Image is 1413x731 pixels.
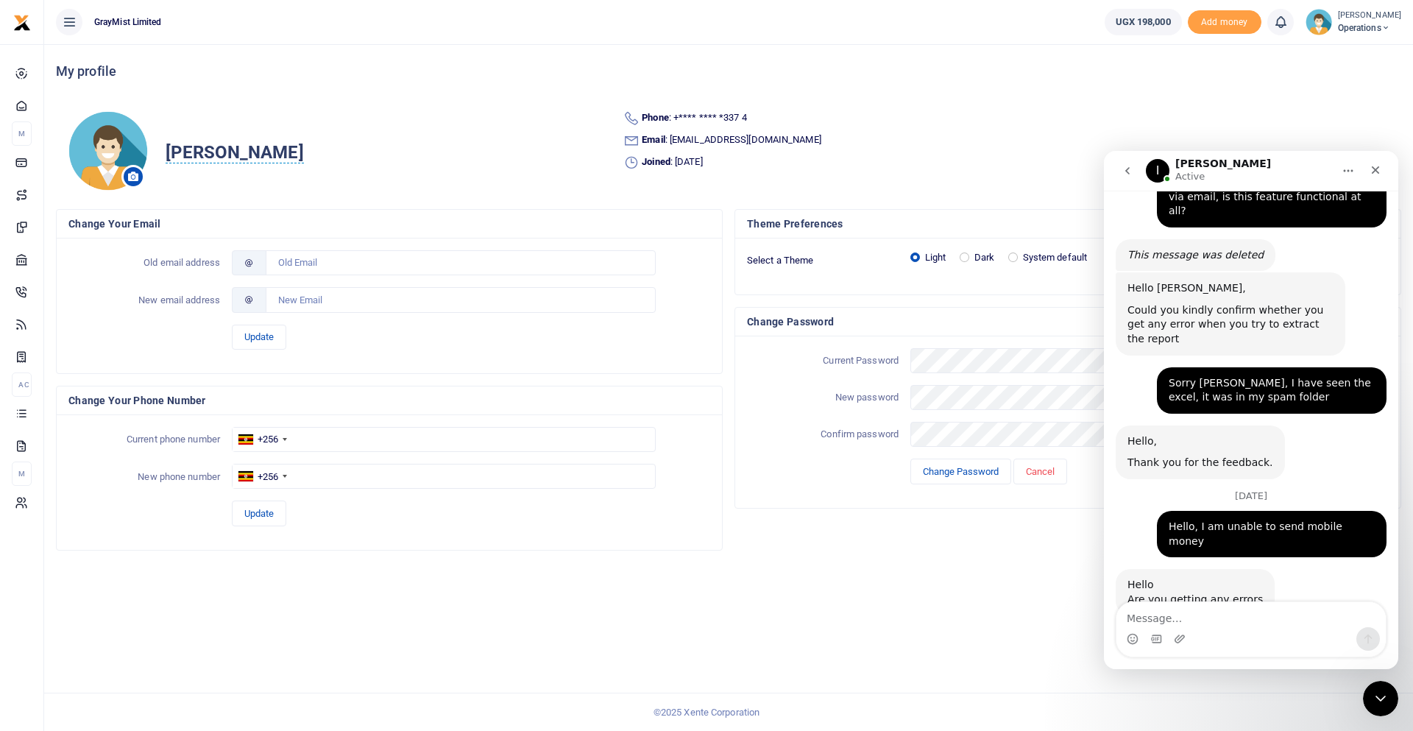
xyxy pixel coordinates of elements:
a: logo-small logo-large logo-large [13,16,31,27]
small: [PERSON_NAME] [1338,10,1401,22]
li: : [EMAIL_ADDRESS][DOMAIN_NAME] [623,133,1389,149]
iframe: Intercom live chat [1104,151,1398,669]
button: Cancel [1013,459,1067,484]
button: Update [232,325,286,350]
div: Uganda: +256 [233,428,291,451]
label: Select a Theme [741,253,904,268]
h4: Change Password [747,314,1389,330]
h4: Theme Preferences [747,216,1389,232]
h4: Change your phone number [68,392,710,409]
li: M [12,121,32,146]
li: Ac [12,372,32,397]
img: logo-small [13,14,31,32]
li: : [DATE] [623,155,1389,171]
b: Joined [642,156,670,167]
a: profile-user [PERSON_NAME] Operations [1306,9,1401,35]
span: Operations [1338,21,1401,35]
input: New Email [266,287,656,312]
div: +256 [258,432,278,447]
label: New password [741,390,904,405]
span: [PERSON_NAME] [166,142,303,163]
input: Old Email [266,250,656,275]
span: UGX 198,000 [1116,15,1171,29]
iframe: Intercom live chat [1363,681,1398,716]
label: Current phone number [63,432,226,447]
div: +256 [258,470,278,484]
li: Wallet ballance [1099,9,1188,35]
label: Current Password [741,353,904,368]
label: New email address [63,293,226,308]
b: Email [642,134,665,145]
label: New phone number [63,470,226,484]
h4: Change your email [68,216,710,232]
label: Confirm password [741,427,904,442]
h4: My profile [56,63,1401,80]
a: Add money [1188,15,1261,27]
label: Light [925,250,946,265]
label: Dark [974,250,994,265]
li: M [12,462,32,486]
a: UGX 198,000 [1105,9,1182,35]
span: Add money [1188,10,1261,35]
button: Change Password [910,459,1011,484]
span: GrayMist Limited [88,15,168,29]
li: Toup your wallet [1188,10,1261,35]
img: profile-user [1306,9,1332,35]
button: Update [232,501,286,526]
label: Old email address [63,255,226,270]
b: Phone [642,112,669,123]
div: Uganda: +256 [233,465,291,488]
label: System default [1023,250,1087,265]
